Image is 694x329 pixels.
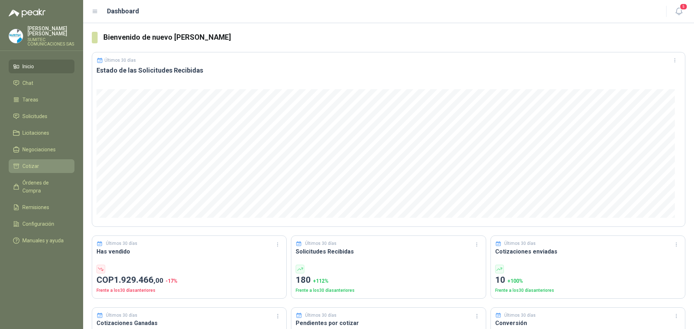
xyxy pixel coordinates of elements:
button: 5 [672,5,685,18]
p: Frente a los 30 días anteriores [296,287,481,294]
a: Tareas [9,93,74,107]
p: Últimos 30 días [106,312,137,319]
h1: Dashboard [107,6,139,16]
span: -17 % [166,278,177,284]
a: Solicitudes [9,109,74,123]
span: Manuales y ayuda [22,237,64,244]
a: Órdenes de Compra [9,176,74,198]
h3: Cotizaciones Ganadas [97,319,282,328]
a: Configuración [9,217,74,231]
a: Chat [9,76,74,90]
span: 1.929.466 [114,275,163,285]
span: Chat [22,79,33,87]
span: Licitaciones [22,129,49,137]
span: Remisiones [22,203,49,211]
h3: Estado de las Solicitudes Recibidas [97,66,681,75]
span: Solicitudes [22,112,47,120]
span: + 100 % [507,278,523,284]
span: Inicio [22,62,34,70]
h3: Bienvenido de nuevo [PERSON_NAME] [103,32,685,43]
span: Cotizar [22,162,39,170]
span: Negociaciones [22,146,56,153]
span: + 112 % [313,278,329,284]
p: 180 [296,273,481,287]
img: Logo peakr [9,9,46,17]
a: Cotizar [9,159,74,173]
p: Últimos 30 días [504,240,536,247]
span: Configuración [22,220,54,228]
p: COP [97,273,282,287]
p: Últimos 30 días [305,312,337,319]
p: Frente a los 30 días anteriores [97,287,282,294]
span: ,00 [154,276,163,285]
a: Negociaciones [9,143,74,156]
p: Últimos 30 días [106,240,137,247]
span: 5 [680,3,687,10]
h3: Has vendido [97,247,282,256]
span: Tareas [22,96,38,104]
h3: Solicitudes Recibidas [296,247,481,256]
a: Inicio [9,60,74,73]
h3: Cotizaciones enviadas [495,247,681,256]
p: SUMITEC COMUNICACIONES SAS [27,38,74,46]
a: Remisiones [9,200,74,214]
h3: Conversión [495,319,681,328]
img: Company Logo [9,29,23,43]
p: [PERSON_NAME] [PERSON_NAME] [27,26,74,36]
p: Frente a los 30 días anteriores [495,287,681,294]
p: Últimos 30 días [104,58,136,63]
p: Últimos 30 días [504,312,536,319]
span: Órdenes de Compra [22,179,68,195]
h3: Pendientes por cotizar [296,319,481,328]
a: Manuales y ayuda [9,234,74,247]
p: Últimos 30 días [305,240,337,247]
a: Licitaciones [9,126,74,140]
p: 10 [495,273,681,287]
